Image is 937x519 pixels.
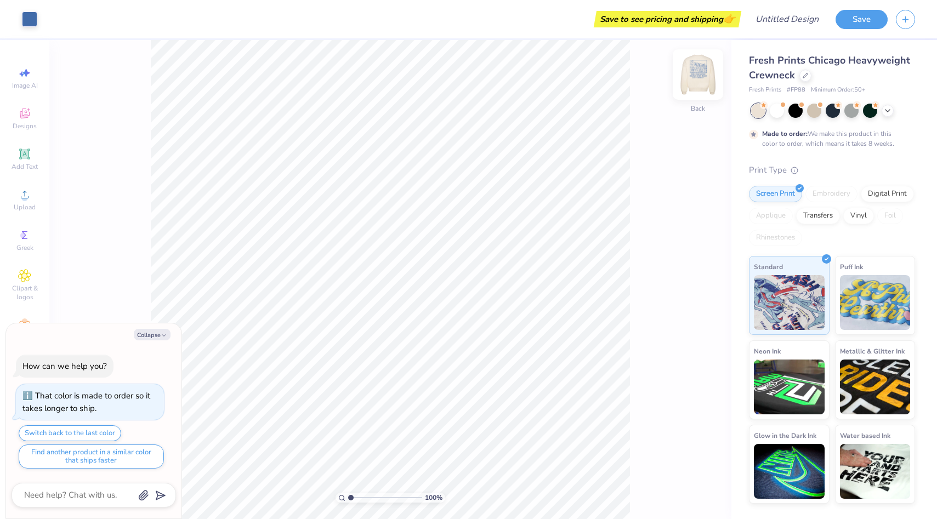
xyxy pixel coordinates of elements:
div: Applique [749,208,793,224]
span: # FP88 [787,85,805,95]
input: Untitled Design [747,8,827,30]
div: Transfers [796,208,840,224]
img: Puff Ink [840,275,911,330]
div: We make this product in this color to order, which means it takes 8 weeks. [762,129,897,149]
span: Glow in the Dark Ink [754,430,816,441]
div: Digital Print [861,186,914,202]
span: Add Text [12,162,38,171]
img: Neon Ink [754,360,825,414]
span: Minimum Order: 50 + [811,85,866,95]
strong: Made to order: [762,129,808,138]
span: Water based Ink [840,430,890,441]
span: Metallic & Glitter Ink [840,345,905,357]
span: Image AI [12,81,38,90]
span: Designs [13,122,37,130]
button: Find another product in a similar color that ships faster [19,444,164,469]
div: Back [691,104,705,113]
span: 👉 [723,12,735,25]
img: Water based Ink [840,444,911,499]
img: Glow in the Dark Ink [754,444,825,499]
div: How can we help you? [22,361,107,372]
span: Greek [16,243,33,252]
img: Metallic & Glitter Ink [840,360,911,414]
span: Standard [754,261,783,272]
span: Neon Ink [754,345,781,357]
div: Embroidery [805,186,858,202]
span: Puff Ink [840,261,863,272]
div: Rhinestones [749,230,802,246]
div: Print Type [749,164,915,176]
img: Back [676,53,720,96]
div: Screen Print [749,186,802,202]
div: That color is made to order so it takes longer to ship. [22,390,150,414]
button: Collapse [134,329,171,340]
img: Standard [754,275,825,330]
div: Save to see pricing and shipping [597,11,739,27]
span: Upload [14,203,36,212]
span: Clipart & logos [5,284,44,301]
div: Vinyl [843,208,874,224]
span: Fresh Prints [749,85,781,95]
button: Switch back to the last color [19,425,121,441]
span: 100 % [425,493,442,503]
div: Foil [877,208,903,224]
button: Save [836,10,888,29]
span: Fresh Prints Chicago Heavyweight Crewneck [749,54,910,82]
